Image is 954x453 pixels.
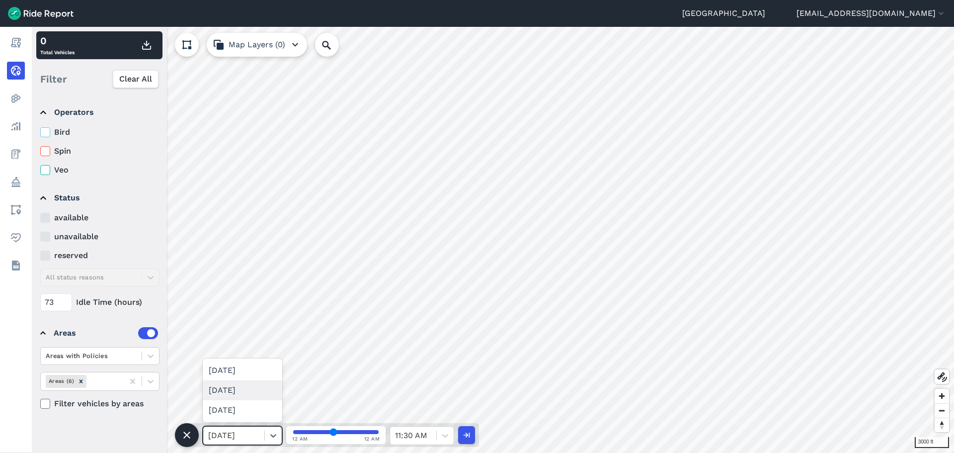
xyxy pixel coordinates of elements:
label: available [40,212,159,224]
button: Clear All [113,70,159,88]
label: Spin [40,145,159,157]
div: Total Vehicles [40,33,75,57]
a: Datasets [7,257,25,274]
button: Map Layers (0) [207,33,307,57]
a: Policy [7,173,25,191]
div: Idle Time (hours) [40,293,159,311]
div: [DATE] [203,380,282,400]
a: Areas [7,201,25,219]
label: Bird [40,126,159,138]
a: [GEOGRAPHIC_DATA] [682,7,765,19]
div: Filter [36,64,162,94]
button: Zoom out [935,403,949,418]
div: 3000 ft [915,437,949,448]
input: Search Location or Vehicles [315,33,355,57]
button: [EMAIL_ADDRESS][DOMAIN_NAME] [796,7,946,19]
button: Zoom in [935,389,949,403]
div: Areas (6) [46,375,76,387]
span: 12 AM [292,435,308,443]
a: Fees [7,145,25,163]
canvas: Map [32,27,954,453]
div: Areas [54,327,158,339]
a: Report [7,34,25,52]
div: [DATE] [203,361,282,380]
div: [DATE] [203,400,282,420]
label: Veo [40,164,159,176]
summary: Operators [40,98,158,126]
a: Analyze [7,117,25,135]
div: 0 [40,33,75,48]
label: reserved [40,250,159,262]
a: Realtime [7,62,25,80]
span: 12 AM [364,435,380,443]
img: Ride Report [8,7,74,20]
button: Reset bearing to north [935,418,949,432]
label: unavailable [40,231,159,243]
div: Remove Areas (6) [76,375,86,387]
summary: Status [40,184,158,212]
summary: Areas [40,319,158,347]
a: Health [7,229,25,247]
a: Heatmaps [7,90,25,107]
span: Clear All [119,73,152,85]
label: Filter vehicles by areas [40,398,159,410]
